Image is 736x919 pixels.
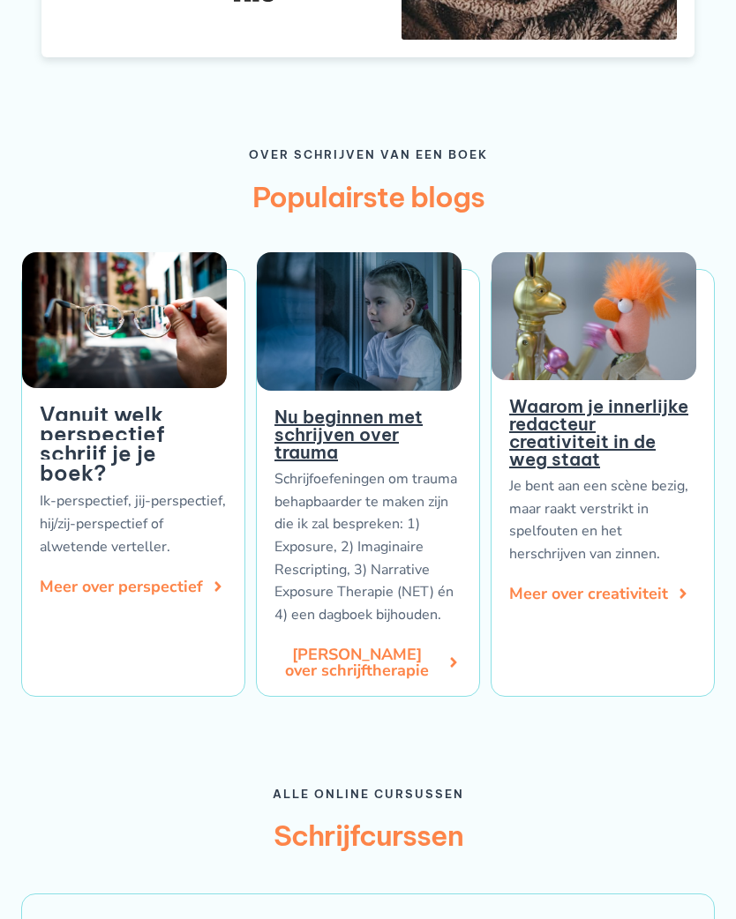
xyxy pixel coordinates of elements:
p: Je bent aan een scène bezig, maar raakt verstrikt in spelfouten en het herschrijven van zinnen. [509,475,696,565]
h6: Alle online cursussen [21,788,715,800]
span: [PERSON_NAME] over schrijftherapie [274,646,439,678]
span: Vanuit welk perspectief schrijf je je boek? [40,401,165,486]
p: Schrijfoefeningen om trauma behapbaarder te maken zijn die ik zal bespreken: 1) Exposure, 2) Imag... [274,468,462,626]
a: Meer over perspectief [40,579,226,594]
span: Meer over creativiteit [509,586,668,601]
img: Geweld is een schone zaak - kort verhaal - Lucia van den Brink - trauma - kindermishandel - PTSS ... [257,252,462,392]
a: [PERSON_NAME] over schrijftherapie [274,646,462,678]
span: Meer over perspectief [40,579,203,594]
a: Nu beginnen met schrijven over trauma [274,406,423,463]
img: waarom je innerlijke redacteur (ratio) creativiteit in de weg staat [492,252,696,380]
a: Meer over creativiteit [509,586,691,601]
p: Ik-perspectief, jij-perspectief, hij/zij-perspectief of alwetende verteller. [40,490,227,558]
h6: Over schrijven van een boek [21,149,715,161]
a: Waarom je innerlijke redacteur creativiteit in de weg staat [509,395,688,470]
img: welk vertelpespectief je kiest betekent door wiens ogen je kijkt, ik-perspectief, jij-perspectief... [22,252,227,389]
h2: Populairste blogs [21,179,715,216]
h2: Schrijfcurssen [21,818,715,855]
